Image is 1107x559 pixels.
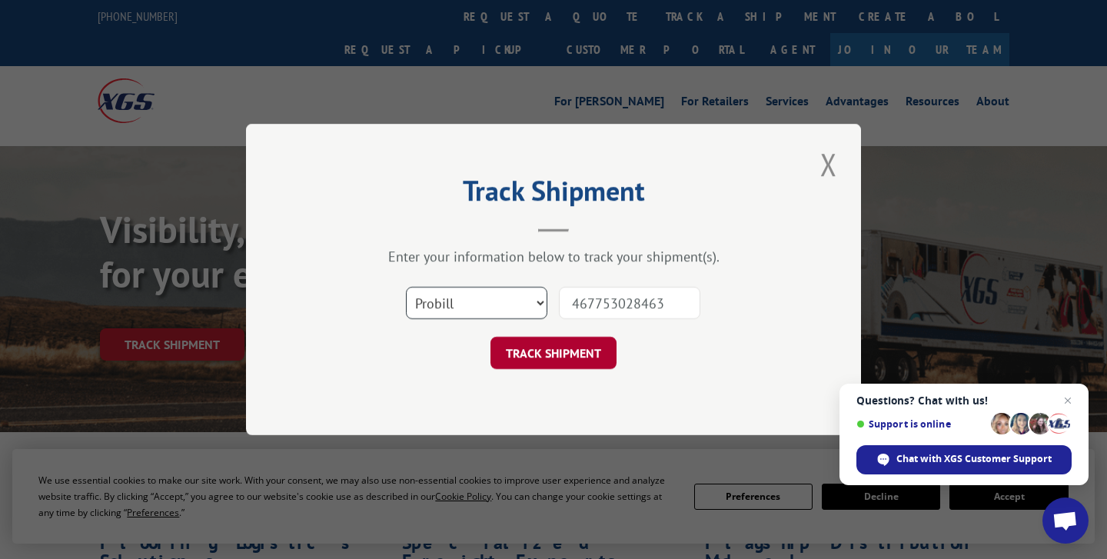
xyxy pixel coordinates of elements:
span: Chat with XGS Customer Support [896,452,1052,466]
a: Open chat [1042,497,1089,544]
button: TRACK SHIPMENT [490,337,617,369]
span: Chat with XGS Customer Support [856,445,1072,474]
span: Support is online [856,418,986,430]
input: Number(s) [559,287,700,319]
div: Enter your information below to track your shipment(s). [323,248,784,265]
h2: Track Shipment [323,180,784,209]
button: Close modal [816,143,842,185]
span: Questions? Chat with us! [856,394,1072,407]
